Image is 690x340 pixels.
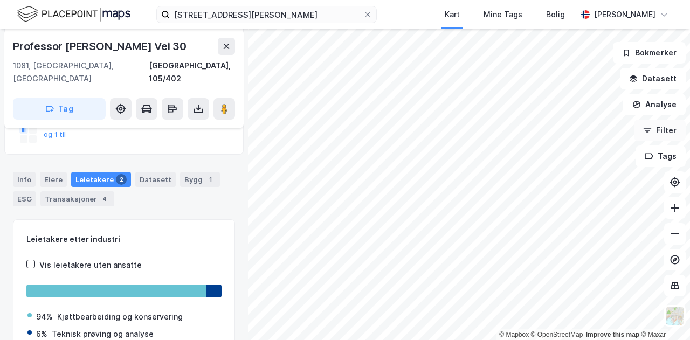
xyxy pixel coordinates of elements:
a: Mapbox [499,331,529,338]
a: OpenStreetMap [531,331,583,338]
div: Bolig [546,8,565,21]
div: 4 [99,193,110,204]
button: Tags [636,145,686,167]
div: Vis leietakere uten ansatte [39,259,142,272]
div: 1081, [GEOGRAPHIC_DATA], [GEOGRAPHIC_DATA] [13,59,149,85]
div: Datasett [135,172,176,187]
button: Datasett [620,68,686,89]
div: ESG [13,191,36,206]
div: Leietakere [71,172,131,187]
div: Eiere [40,172,67,187]
button: Tag [13,98,106,120]
div: Info [13,172,36,187]
div: Kart [445,8,460,21]
div: 2 [116,174,127,185]
div: Transaksjoner [40,191,114,206]
div: Mine Tags [484,8,522,21]
div: [GEOGRAPHIC_DATA], 105/402 [149,59,235,85]
div: Professor [PERSON_NAME] Vei 30 [13,38,189,55]
button: Analyse [623,94,686,115]
div: Kjøttbearbeiding og konservering [57,310,183,323]
div: [PERSON_NAME] [594,8,655,21]
div: Leietakere etter industri [26,233,222,246]
iframe: Chat Widget [636,288,690,340]
a: Improve this map [586,331,639,338]
div: 1 [205,174,216,185]
div: 94% [36,310,53,323]
img: logo.f888ab2527a4732fd821a326f86c7f29.svg [17,5,130,24]
div: Bygg [180,172,220,187]
button: Bokmerker [613,42,686,64]
input: Søk på adresse, matrikkel, gårdeiere, leietakere eller personer [170,6,363,23]
button: Filter [634,120,686,141]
